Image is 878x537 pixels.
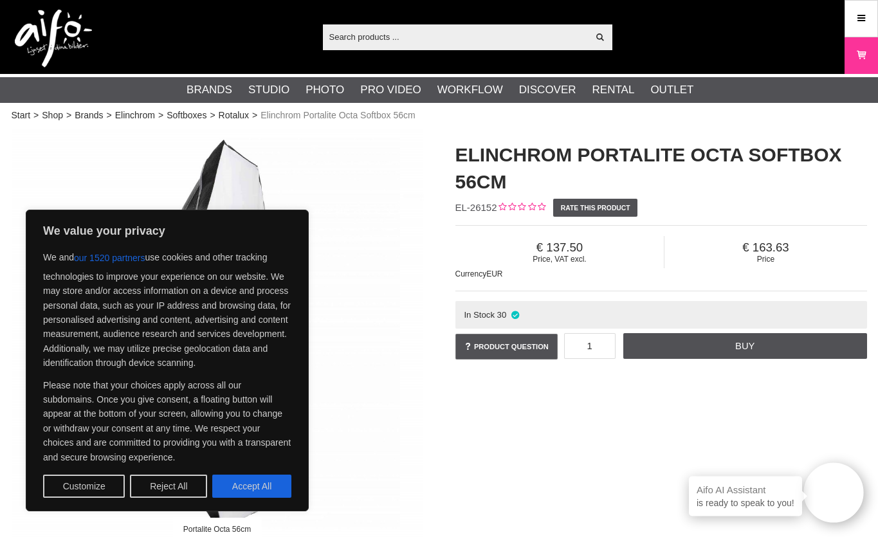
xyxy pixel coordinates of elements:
[12,109,31,122] a: Start
[455,202,497,213] span: EL-26152
[66,109,71,122] span: >
[360,82,421,98] a: Pro Video
[455,241,664,255] span: 137.50
[42,109,63,122] a: Shop
[74,246,145,269] button: our 1520 partners
[664,241,866,255] span: 163.63
[43,378,291,464] p: Please note that your choices apply across all our subdomains. Once you give consent, a floating ...
[323,27,589,46] input: Search products ...
[187,82,232,98] a: Brands
[219,109,249,122] a: Rotalux
[486,269,502,278] span: EUR
[261,109,415,122] span: Elinchrom Portalite Octa Softbox 56cm
[167,109,206,122] a: Softboxes
[623,333,866,359] a: Buy
[252,109,257,122] span: >
[497,310,507,320] span: 30
[43,246,291,370] p: We and use cookies and other tracking technologies to improve your experience on our website. We ...
[553,199,637,217] a: Rate this product
[455,141,867,196] h1: Elinchrom Portalite Octa Softbox 56cm
[26,210,309,511] div: We value your privacy
[43,475,125,498] button: Customize
[115,109,155,122] a: Elinchrom
[664,255,866,264] span: Price
[497,201,545,215] div: Customer rating: 0
[75,109,103,122] a: Brands
[107,109,112,122] span: >
[519,82,576,98] a: Discover
[650,82,693,98] a: Outlet
[455,255,664,264] span: Price, VAT excl.
[437,82,503,98] a: Workflow
[158,109,163,122] span: >
[464,310,495,320] span: In Stock
[212,475,291,498] button: Accept All
[697,482,794,496] h4: Aifo AI Assistant
[130,475,207,498] button: Reject All
[306,82,344,98] a: Photo
[33,109,39,122] span: >
[43,223,291,239] p: We value your privacy
[455,334,558,360] a: Product question
[455,269,487,278] span: Currency
[689,476,802,516] div: is ready to speak to you!
[210,109,215,122] span: >
[248,82,289,98] a: Studio
[509,310,520,320] i: In stock
[592,82,635,98] a: Rental
[15,10,92,68] img: logo.png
